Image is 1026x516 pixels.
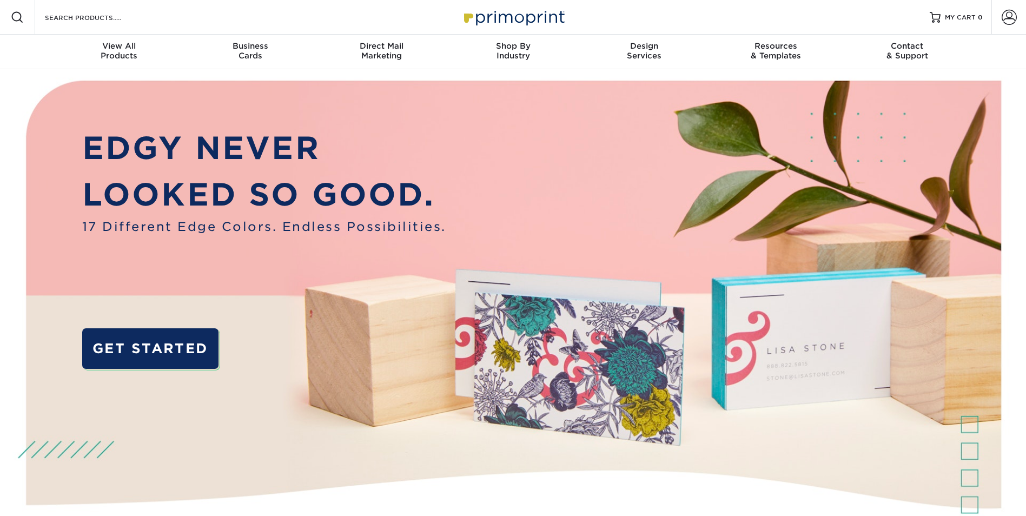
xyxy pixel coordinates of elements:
[945,13,976,22] span: MY CART
[316,35,447,69] a: Direct MailMarketing
[316,41,447,61] div: Marketing
[184,41,316,61] div: Cards
[842,41,973,61] div: & Support
[842,41,973,51] span: Contact
[579,41,710,61] div: Services
[710,35,842,69] a: Resources& Templates
[82,171,446,217] p: LOOKED SO GOOD.
[82,125,446,171] p: EDGY NEVER
[459,5,567,29] img: Primoprint
[44,11,149,24] input: SEARCH PRODUCTS.....
[978,14,983,21] span: 0
[82,328,219,369] a: GET STARTED
[54,41,185,51] span: View All
[447,35,579,69] a: Shop ByIndustry
[447,41,579,51] span: Shop By
[842,35,973,69] a: Contact& Support
[54,35,185,69] a: View AllProducts
[710,41,842,51] span: Resources
[579,41,710,51] span: Design
[710,41,842,61] div: & Templates
[579,35,710,69] a: DesignServices
[184,35,316,69] a: BusinessCards
[447,41,579,61] div: Industry
[184,41,316,51] span: Business
[82,217,446,236] span: 17 Different Edge Colors. Endless Possibilities.
[316,41,447,51] span: Direct Mail
[54,41,185,61] div: Products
